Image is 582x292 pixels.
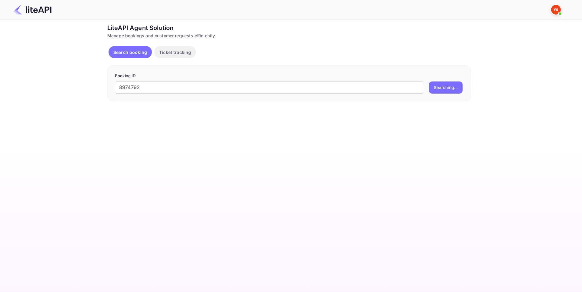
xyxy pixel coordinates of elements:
div: Manage bookings and customer requests efficiently. [107,32,471,39]
img: LiteAPI Logo [13,5,52,15]
button: Searching... [429,81,463,94]
input: Enter Booking ID (e.g., 63782194) [115,81,424,94]
p: Booking ID [115,73,463,79]
p: Ticket tracking [159,49,191,55]
p: Search booking [113,49,147,55]
img: Yandex Support [551,5,561,15]
div: LiteAPI Agent Solution [107,23,471,32]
